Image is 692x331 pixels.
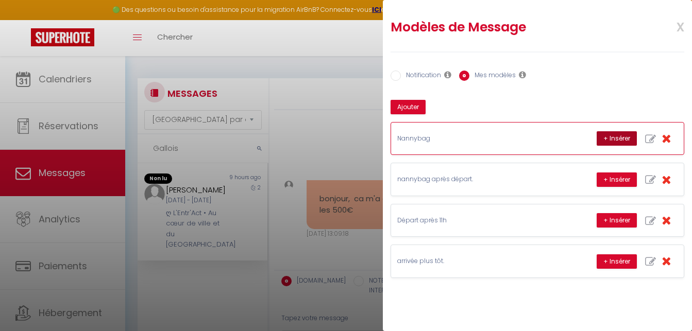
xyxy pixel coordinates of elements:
[397,256,552,266] p: arrivée plus tôt.
[519,71,526,79] i: Les modèles généraux sont visibles par vous et votre équipe
[8,4,39,35] button: Ouvrir le widget de chat LiveChat
[391,100,426,114] button: Ajouter
[597,131,637,146] button: + Insérer
[397,216,552,225] p: Départ après 11h
[397,134,552,144] p: Nannybag
[652,14,684,38] span: x
[444,71,451,79] i: Les notifications sont visibles par toi et ton équipe
[597,213,637,228] button: + Insérer
[597,254,637,269] button: + Insérer
[397,175,552,184] p: nannybag après départ.
[391,19,631,36] h2: Modèles de Message
[401,71,441,82] label: Notification
[597,172,637,187] button: + Insérer
[469,71,516,82] label: Mes modèles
